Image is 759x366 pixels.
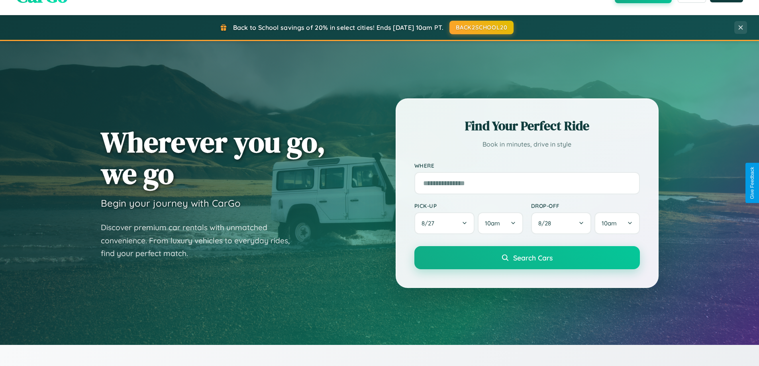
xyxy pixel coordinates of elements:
button: BACK2SCHOOL20 [449,21,514,34]
button: 10am [594,212,639,234]
span: 8 / 28 [538,219,555,227]
button: 8/28 [531,212,592,234]
div: Give Feedback [749,167,755,199]
p: Discover premium car rentals with unmatched convenience. From luxury vehicles to everyday rides, ... [101,221,300,260]
button: 10am [478,212,523,234]
span: Back to School savings of 20% in select cities! Ends [DATE] 10am PT. [233,23,443,31]
label: Where [414,162,640,169]
label: Pick-up [414,202,523,209]
span: 10am [485,219,500,227]
button: 8/27 [414,212,475,234]
p: Book in minutes, drive in style [414,139,640,150]
label: Drop-off [531,202,640,209]
h2: Find Your Perfect Ride [414,117,640,135]
h3: Begin your journey with CarGo [101,197,241,209]
span: 10am [602,219,617,227]
button: Search Cars [414,246,640,269]
h1: Wherever you go, we go [101,126,326,189]
span: Search Cars [513,253,553,262]
span: 8 / 27 [422,219,438,227]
